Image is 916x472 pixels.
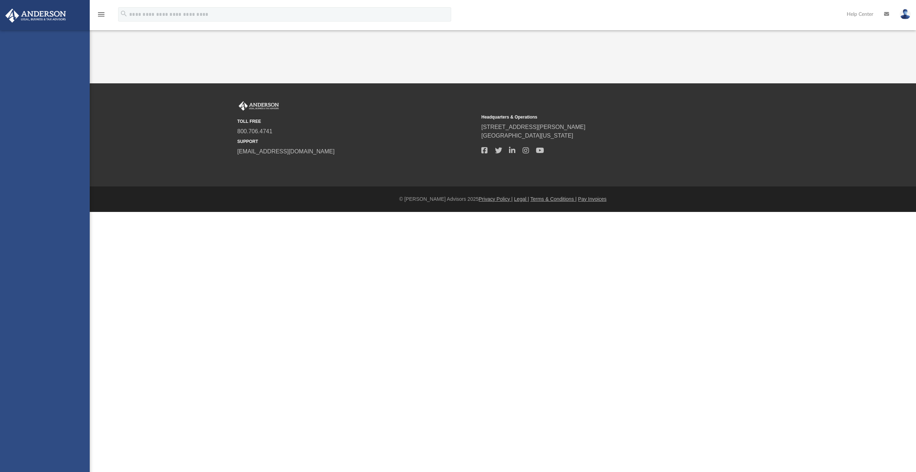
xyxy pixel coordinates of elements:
small: SUPPORT [237,138,476,145]
small: TOLL FREE [237,118,476,125]
a: Pay Invoices [578,196,606,202]
img: Anderson Advisors Platinum Portal [3,9,68,23]
i: search [120,10,128,18]
a: 800.706.4741 [237,128,272,134]
img: Anderson Advisors Platinum Portal [237,101,280,111]
a: [GEOGRAPHIC_DATA][US_STATE] [481,133,573,139]
a: Legal | [514,196,529,202]
a: [STREET_ADDRESS][PERSON_NAME] [481,124,585,130]
a: Privacy Policy | [479,196,513,202]
div: © [PERSON_NAME] Advisors 2025 [90,195,916,203]
a: menu [97,14,106,19]
a: Terms & Conditions | [531,196,577,202]
i: menu [97,10,106,19]
img: User Pic [900,9,911,19]
small: Headquarters & Operations [481,114,720,120]
a: [EMAIL_ADDRESS][DOMAIN_NAME] [237,148,335,154]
